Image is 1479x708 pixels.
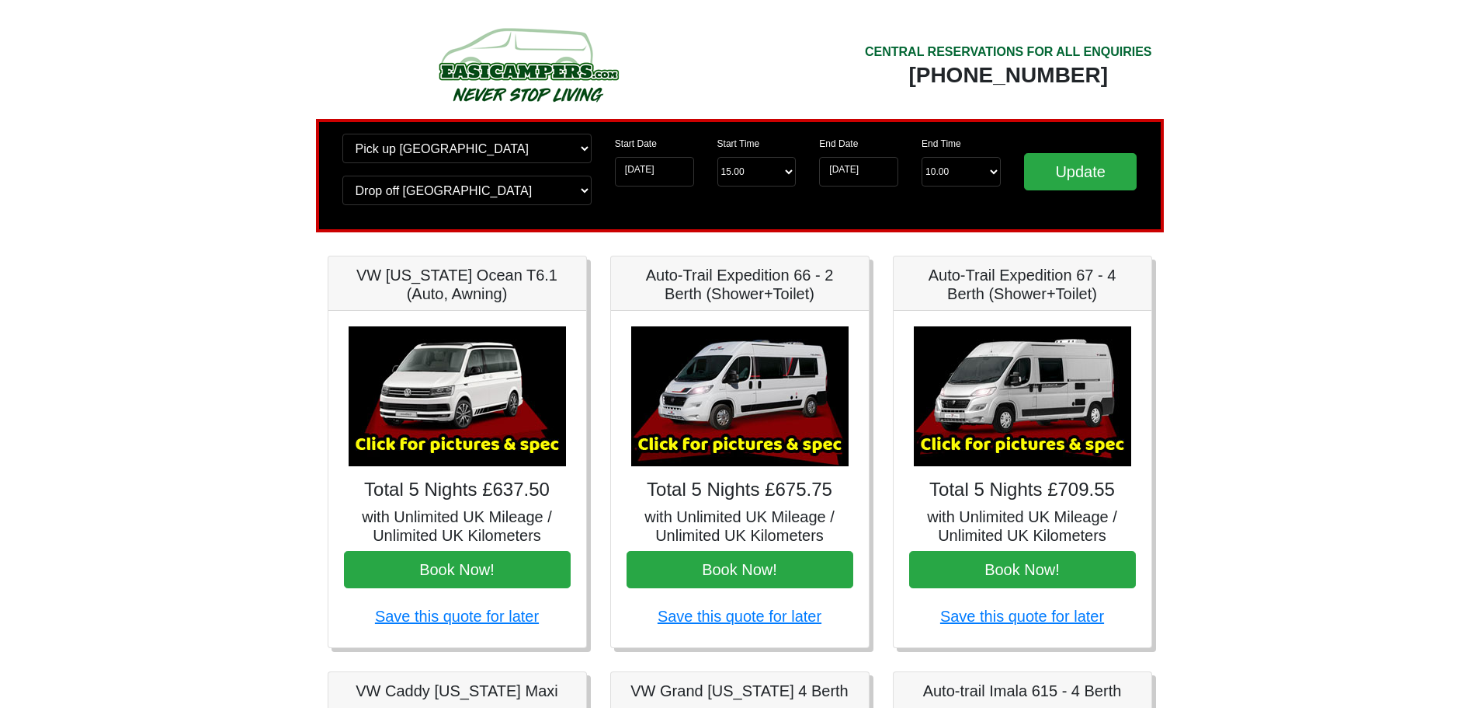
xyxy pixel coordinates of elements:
button: Book Now! [627,551,853,588]
a: Save this quote for later [375,608,539,625]
a: Save this quote for later [658,608,821,625]
h4: Total 5 Nights £637.50 [344,479,571,501]
label: Start Time [717,137,760,151]
button: Book Now! [344,551,571,588]
img: Auto-Trail Expedition 66 - 2 Berth (Shower+Toilet) [631,326,849,466]
h5: VW [US_STATE] Ocean T6.1 (Auto, Awning) [344,266,571,303]
div: CENTRAL RESERVATIONS FOR ALL ENQUIRIES [865,43,1152,61]
a: Save this quote for later [940,608,1104,625]
h4: Total 5 Nights £675.75 [627,479,853,501]
div: [PHONE_NUMBER] [865,61,1152,89]
h5: VW Caddy [US_STATE] Maxi [344,682,571,700]
h5: Auto-Trail Expedition 67 - 4 Berth (Shower+Toilet) [909,266,1136,303]
label: End Time [922,137,961,151]
h4: Total 5 Nights £709.55 [909,479,1136,501]
input: Update [1024,153,1137,190]
h5: with Unlimited UK Mileage / Unlimited UK Kilometers [909,507,1136,545]
h5: with Unlimited UK Mileage / Unlimited UK Kilometers [627,507,853,545]
h5: with Unlimited UK Mileage / Unlimited UK Kilometers [344,507,571,545]
button: Book Now! [909,551,1136,588]
img: VW California Ocean T6.1 (Auto, Awning) [349,326,566,466]
label: End Date [819,137,858,151]
h5: Auto-trail Imala 615 - 4 Berth [909,682,1136,700]
img: Auto-Trail Expedition 67 - 4 Berth (Shower+Toilet) [914,326,1131,466]
input: Start Date [615,157,694,187]
img: campers-checkout-logo.png [380,22,675,107]
h5: Auto-Trail Expedition 66 - 2 Berth (Shower+Toilet) [627,266,853,303]
label: Start Date [615,137,657,151]
h5: VW Grand [US_STATE] 4 Berth [627,682,853,700]
input: Return Date [819,157,898,187]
